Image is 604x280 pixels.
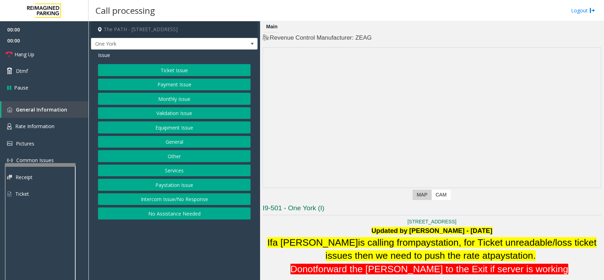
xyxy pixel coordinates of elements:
span: pay [490,250,505,261]
span: Dtmf [16,67,28,75]
span: General Information [16,106,67,113]
h3: I9-501 - One York (I) [263,204,601,215]
button: Other [98,150,251,162]
span: Rate Information [15,123,54,130]
span: Common Issues [16,157,54,164]
span: station, for Ticket unreadable/loss ticket issues then we need to push the rate at [326,237,597,261]
span: station [505,250,533,261]
span: . [533,250,536,261]
h4: Revenue Control Manufacturer: ZEAG [263,34,601,42]
span: pay [416,237,431,248]
span: the [PERSON_NAME] to the Exit if server is working [350,264,568,274]
h3: Call processing [92,2,159,19]
label: CAM [431,190,451,200]
span: n [303,264,308,274]
span: Hang Up [15,51,34,58]
button: Validation Issue [98,107,251,119]
div: Main [264,21,279,33]
span: Do [291,264,303,274]
span: Issue [98,51,110,59]
img: logout [589,7,595,14]
h4: The PATH - [STREET_ADDRESS] [91,21,258,38]
button: No Assistance Needed [98,207,251,219]
img: 'icon' [7,123,12,130]
button: Equipment Issue [98,121,251,133]
a: Logout [571,7,595,14]
b: Updated by [PERSON_NAME] - [DATE] [372,227,493,234]
span: a [PERSON_NAME] [272,237,358,248]
img: 'icon' [7,141,12,146]
span: is calling from [358,237,416,248]
a: [STREET_ADDRESS] [407,219,456,224]
button: General [98,136,251,148]
span: forward [316,264,347,274]
button: Ticket Issue [98,64,251,76]
a: General Information [1,101,88,118]
span: One York [91,38,224,50]
button: Paystation Issue [98,179,251,191]
button: Payment Issue [98,79,251,91]
label: Map [413,190,432,200]
button: Services [98,165,251,177]
button: Intercom Issue/No Response [98,193,251,205]
span: Pause [14,84,28,91]
img: 'icon' [7,107,12,112]
button: Monthly Issue [98,93,251,105]
span: If [267,237,272,248]
span: Pictures [16,140,34,147]
span: ot [308,264,316,274]
img: 'icon' [7,158,13,163]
